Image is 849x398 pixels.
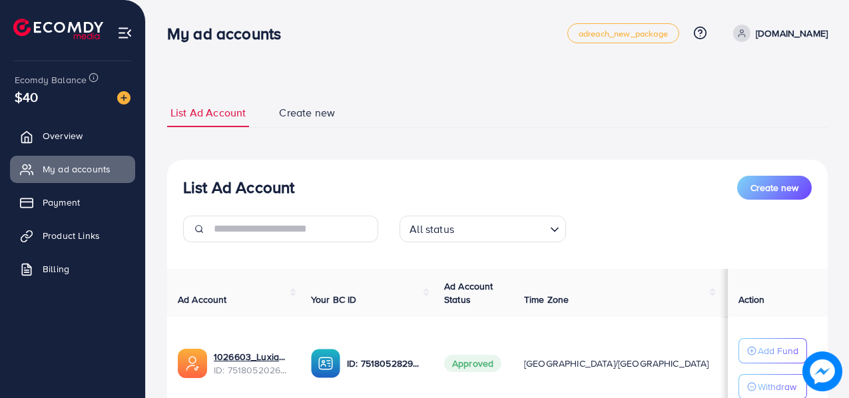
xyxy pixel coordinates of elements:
p: Add Fund [758,343,798,359]
span: $40 [15,87,38,106]
button: Add Fund [738,338,807,363]
span: My ad accounts [43,162,111,176]
img: image [117,91,131,104]
p: [DOMAIN_NAME] [756,25,828,41]
span: Create new [279,105,335,120]
span: ID: 7518052026253918226 [214,363,290,377]
span: Ecomdy Balance [15,73,87,87]
span: List Ad Account [170,105,246,120]
a: [DOMAIN_NAME] [728,25,828,42]
span: Payment [43,196,80,209]
span: [GEOGRAPHIC_DATA]/[GEOGRAPHIC_DATA] [524,357,709,370]
img: image [806,355,838,387]
a: 1026603_Luxia_1750433190642 [214,350,290,363]
h3: List Ad Account [183,178,294,197]
button: Create new [737,176,812,200]
a: Payment [10,189,135,216]
h3: My ad accounts [167,24,292,43]
img: logo [13,19,103,39]
img: ic-ba-acc.ded83a64.svg [311,349,340,378]
span: Action [738,293,765,306]
p: ID: 7518052829551181841 [347,355,423,371]
a: Billing [10,256,135,282]
img: menu [117,25,133,41]
span: Time Zone [524,293,569,306]
span: adreach_new_package [579,29,668,38]
div: <span class='underline'>1026603_Luxia_1750433190642</span></br>7518052026253918226 [214,350,290,377]
a: My ad accounts [10,156,135,182]
p: Withdraw [758,379,796,395]
img: ic-ads-acc.e4c84228.svg [178,349,207,378]
span: Ad Account [178,293,227,306]
span: Create new [750,181,798,194]
span: Overview [43,129,83,142]
span: Ad Account Status [444,280,493,306]
a: adreach_new_package [567,23,679,43]
span: Product Links [43,229,100,242]
a: Overview [10,122,135,149]
span: Approved [444,355,501,372]
div: Search for option [400,216,566,242]
a: Product Links [10,222,135,249]
span: Your BC ID [311,293,357,306]
span: Billing [43,262,69,276]
span: All status [407,220,457,239]
input: Search for option [458,217,545,239]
